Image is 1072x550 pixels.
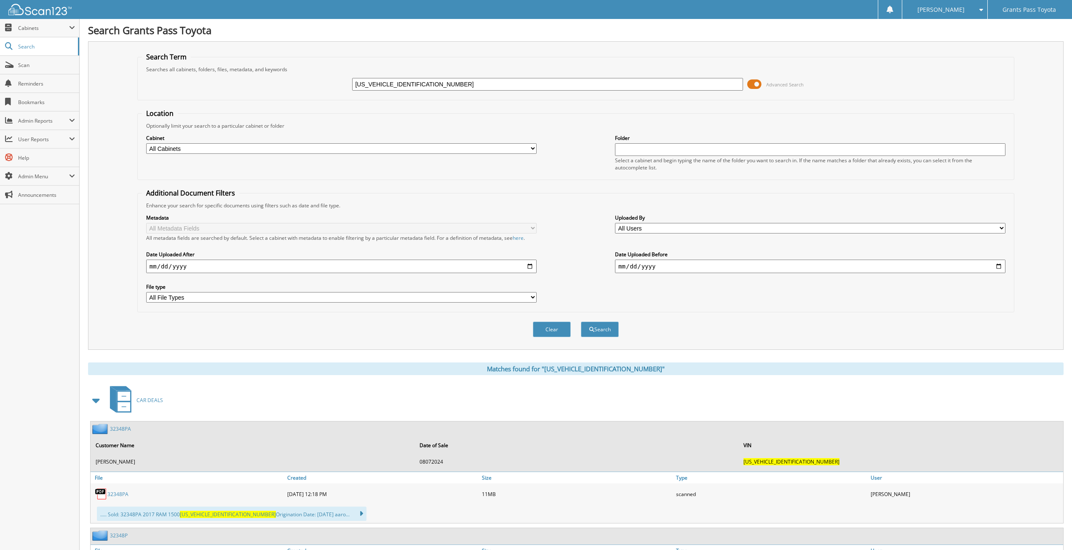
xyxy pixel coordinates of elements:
[142,66,1010,73] div: Searches all cabinets, folders, files, metadata, and keywords
[18,43,74,50] span: Search
[18,173,69,180] span: Admin Menu
[8,4,72,15] img: scan123-logo-white.svg
[513,234,524,241] a: here
[146,251,537,258] label: Date Uploaded After
[1002,7,1056,12] span: Grants Pass Toyota
[146,214,537,221] label: Metadata
[91,472,285,483] a: File
[136,397,163,404] span: CAR DEALS
[142,52,191,62] legend: Search Term
[110,532,128,539] a: 32348P
[285,486,480,502] div: [DATE] 12:18 PM
[97,507,366,521] div: ..... Sold: 32348PA 2017 RAM 1500 Origination Date: [DATE] aaro...
[480,486,674,502] div: 11MB
[415,455,738,469] td: 08072024
[285,472,480,483] a: Created
[18,154,75,161] span: Help
[105,384,163,417] a: CAR DEALS
[107,491,128,498] a: 32348PA
[739,437,1062,454] th: VIN
[92,424,110,434] img: folder2.png
[615,214,1005,221] label: Uploaded By
[18,80,75,87] span: Reminders
[142,202,1010,209] div: Enhance your search for specific documents using filters such as date and file type.
[18,62,75,69] span: Scan
[766,81,804,88] span: Advanced Search
[917,7,965,12] span: [PERSON_NAME]
[18,117,69,124] span: Admin Reports
[88,23,1064,37] h1: Search Grants Pass Toyota
[88,362,1064,375] div: Matches found for "[US_VEHICLE_IDENTIFICATION_NUMBER]"
[581,322,619,337] button: Search
[18,136,69,143] span: User Reports
[110,425,131,432] a: 32348PA
[146,234,537,241] div: All metadata fields are searched by default. Select a cabinet with metadata to enable filtering b...
[146,134,537,142] label: Cabinet
[615,134,1005,142] label: Folder
[142,122,1010,129] div: Optionally limit your search to a particular cabinet or folder
[615,260,1005,273] input: end
[615,157,1005,171] div: Select a cabinet and begin typing the name of the folder you want to search in. If the name match...
[674,486,869,502] div: scanned
[91,437,414,454] th: Customer Name
[615,251,1005,258] label: Date Uploaded Before
[91,455,414,469] td: [PERSON_NAME]
[95,488,107,500] img: PDF.png
[142,188,239,198] legend: Additional Document Filters
[146,260,537,273] input: start
[146,283,537,290] label: File type
[674,472,869,483] a: Type
[415,437,738,454] th: Date of Sale
[142,109,178,118] legend: Location
[480,472,674,483] a: Size
[743,458,839,465] span: [US_VEHICLE_IDENTIFICATION_NUMBER]
[18,99,75,106] span: Bookmarks
[180,511,276,518] span: [US_VEHICLE_IDENTIFICATION_NUMBER]
[18,191,75,199] span: Announcements
[92,530,110,541] img: folder2.png
[869,486,1063,502] div: [PERSON_NAME]
[18,24,69,32] span: Cabinets
[533,322,571,337] button: Clear
[869,472,1063,483] a: User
